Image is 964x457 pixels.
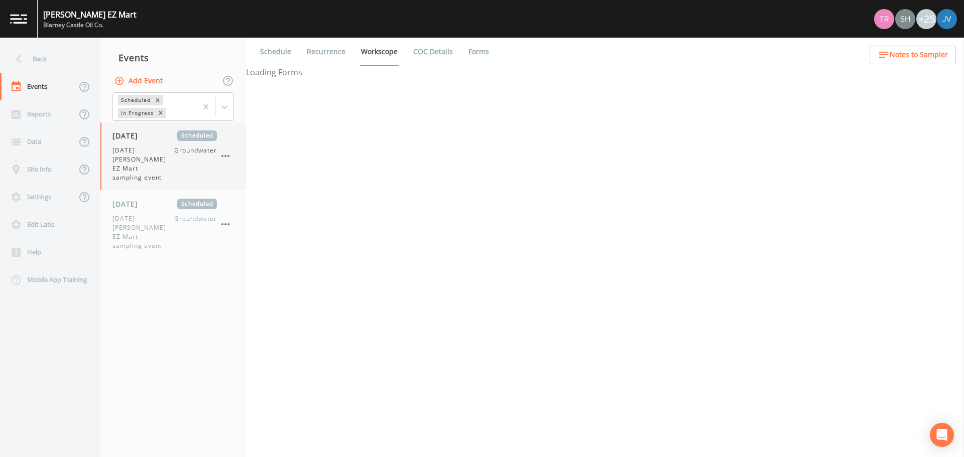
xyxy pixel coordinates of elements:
[112,146,174,182] span: [DATE] [PERSON_NAME] EZ Mart sampling event
[112,199,145,209] span: [DATE]
[155,108,166,118] div: Remove In Progress
[874,9,895,29] div: Travis Kirin
[174,146,217,182] span: Groundwater
[874,9,894,29] img: 939099765a07141c2f55256aeaad4ea5
[43,9,137,21] div: [PERSON_NAME] EZ Mart
[100,45,246,70] div: Events
[359,38,399,66] a: Workscope
[305,38,347,66] a: Recurrence
[174,214,217,250] span: Groundwater
[467,38,491,66] a: Forms
[895,9,915,29] img: 726fd29fcef06c5d4d94ec3380ebb1a1
[118,95,152,105] div: Scheduled
[916,9,936,29] div: +25
[890,49,948,61] span: Notes to Sampler
[930,423,954,447] div: Open Intercom Messenger
[100,191,246,259] a: [DATE]Scheduled[DATE] [PERSON_NAME] EZ Mart sampling eventGroundwater
[259,38,293,66] a: Schedule
[100,122,246,191] a: [DATE]Scheduled[DATE] [PERSON_NAME] EZ Mart sampling eventGroundwater
[112,214,174,250] span: [DATE] [PERSON_NAME] EZ Mart sampling event
[246,66,964,78] div: Loading Forms
[895,9,916,29] div: shaynee@enviro-britesolutions.com
[10,14,27,24] img: logo
[112,130,145,141] span: [DATE]
[177,130,217,141] span: Scheduled
[112,72,167,90] button: Add Event
[43,21,137,30] div: Blarney Castle Oil Co.
[118,108,155,118] div: In Progress
[870,46,956,64] button: Notes to Sampler
[937,9,957,29] img: d880935ebd2e17e4df7e3e183e9934ef
[177,199,217,209] span: Scheduled
[152,95,163,105] div: Remove Scheduled
[412,38,454,66] a: COC Details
